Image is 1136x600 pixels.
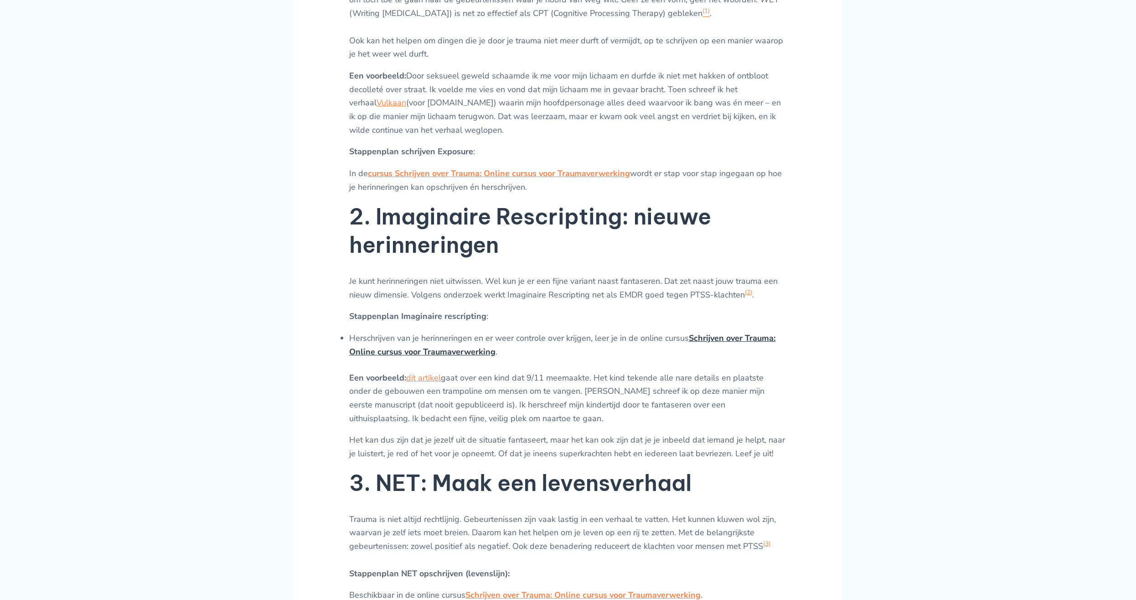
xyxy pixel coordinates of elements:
a: Vulkaan [377,97,406,108]
p: gaat over een kind dat 9/11 meemaakte. Het kind tekende alle nare details en plaatste onder de ge... [349,371,787,426]
p: Je kunt herinneringen niet uitwissen. Wel kun je er een fijne variant naast fantaseren. Dat zet n... [349,275,787,302]
strong: Stappenplan [349,568,399,579]
h2: 3. NET: Maak een levensverhaal [349,469,787,497]
a: (1) [702,8,710,19]
a: (2) [745,288,752,297]
li: Herschrijven van je herinneringen en er weer controle over krijgen, leer je in de online cursus . [349,332,787,359]
a: dit artikel [406,372,441,383]
p: Door seksueel geweld schaamde ik me voor mijn lichaam en durfde ik niet met hakken of ontbloot de... [349,69,787,137]
strong: Een voorbeeld: [349,372,406,383]
strong: Stappenplan Imaginaire rescripting [349,311,486,322]
a: Schrijven over Trauma: Online cursus voor Traumaverwerking [349,333,775,357]
p: Trauma is niet altijd rechtlijnig. Gebeurtenissen zijn vaak lastig in een verhaal te vatten. Het ... [349,513,787,581]
a: (3) [763,539,770,548]
p: Het kan dus zijn dat je jezelf uit de situatie fantaseert, maar het kan ook zijn dat je je inbeel... [349,433,787,460]
sup: (1) [702,6,710,15]
p: In de wordt er stap voor stap ingegaan op hoe je herinneringen kan opschrijven én herschrijven. [349,167,787,194]
h2: 2. Imaginaire Rescripting: nieuwe herinneringen [349,203,787,260]
strong: NET opschrijven (levenslijn): [401,568,510,579]
p: : [349,310,787,323]
strong: Een voorbeeld: [349,70,406,81]
strong: Stappenplan schrijven Exposure [349,146,473,157]
a: cursus Schrijven over Trauma: Online cursus voor Traumaverwerking [368,168,630,179]
p: : [349,145,787,159]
